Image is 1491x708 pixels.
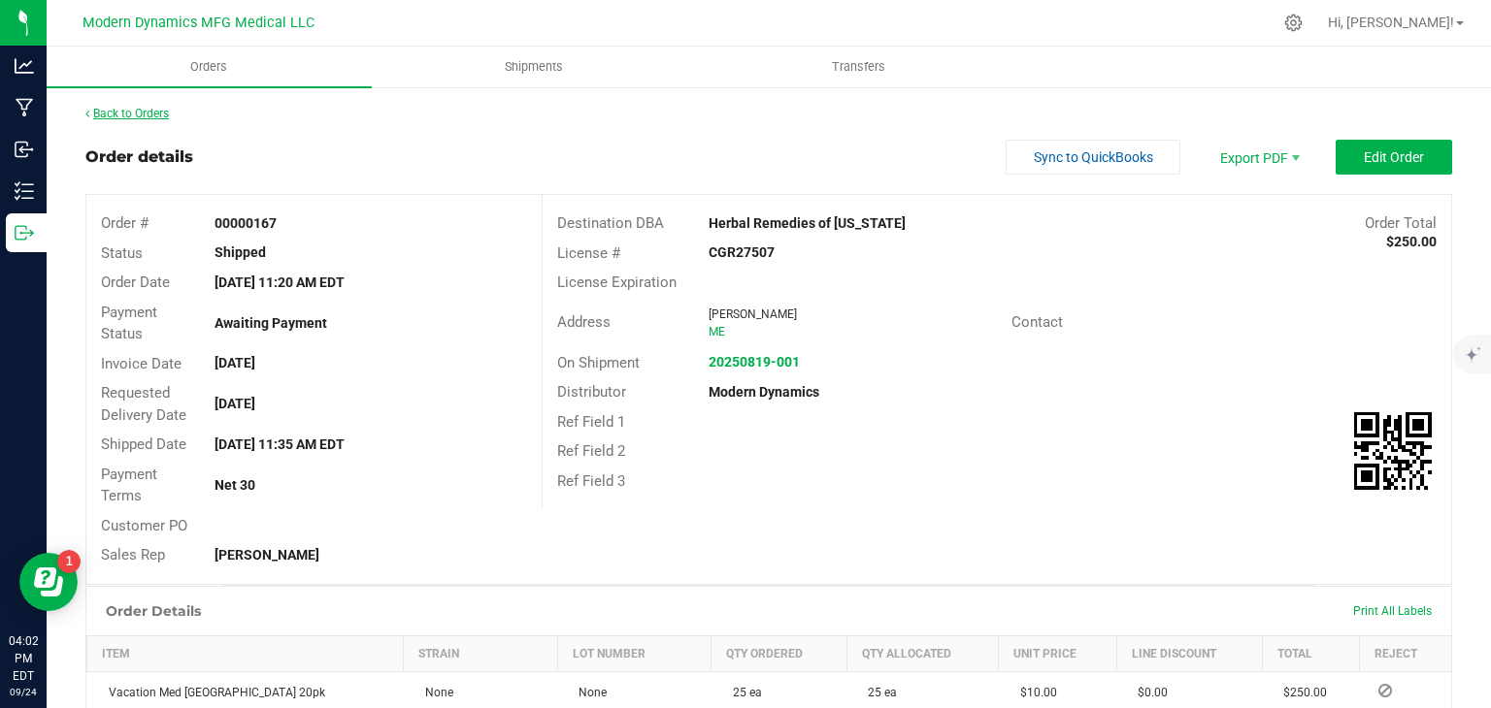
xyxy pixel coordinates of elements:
a: Back to Orders [85,107,169,120]
span: Sync to QuickBooks [1034,149,1153,165]
div: Order details [85,145,193,169]
img: Scan me! [1354,412,1432,490]
span: Sales Rep [101,546,165,563]
strong: [DATE] 11:20 AM EDT [215,274,345,290]
p: 09/24 [9,685,38,699]
strong: $250.00 [1386,234,1437,249]
th: Qty Allocated [846,635,998,671]
th: Strain [404,635,558,671]
span: Reject Inventory [1371,685,1400,696]
span: Transfers [806,58,911,76]
th: Total [1262,635,1359,671]
strong: Modern Dynamics [709,384,819,400]
span: Status [101,244,143,262]
th: Unit Price [999,635,1117,671]
strong: Herbal Remedies of [US_STATE] [709,215,906,231]
strong: [DATE] [215,396,255,411]
span: License # [557,244,620,262]
inline-svg: Inbound [15,140,34,159]
inline-svg: Analytics [15,56,34,76]
span: Edit Order [1364,149,1424,165]
th: Reject [1359,635,1451,671]
span: Customer PO [101,517,187,534]
button: Edit Order [1336,140,1452,175]
button: Sync to QuickBooks [1006,140,1180,175]
strong: [PERSON_NAME] [215,547,319,563]
span: ME [709,325,725,338]
strong: [DATE] 11:35 AM EDT [215,436,345,452]
a: Shipments [372,47,697,87]
span: $10.00 [1011,686,1057,699]
th: Qty Ordered [712,635,847,671]
span: On Shipment [557,354,640,371]
span: Contact [1011,313,1063,331]
span: Shipments [479,58,589,76]
span: $250.00 [1274,686,1327,699]
inline-svg: Inventory [15,181,34,201]
span: Order Total [1365,214,1437,232]
div: Manage settings [1281,14,1306,32]
strong: Shipped [215,244,266,260]
a: 20250819-001 [709,354,800,370]
span: None [415,686,453,699]
span: Invoice Date [101,355,182,372]
span: Hi, [PERSON_NAME]! [1328,15,1454,30]
li: Export PDF [1200,140,1316,175]
strong: Awaiting Payment [215,315,327,331]
h1: Order Details [106,603,201,619]
span: Modern Dynamics MFG Medical LLC [83,15,315,31]
inline-svg: Manufacturing [15,98,34,117]
span: Requested Delivery Date [101,384,186,424]
span: Ref Field 1 [557,413,625,431]
span: Vacation Med [GEOGRAPHIC_DATA] 20pk [99,686,325,699]
span: Ref Field 2 [557,442,625,460]
th: Lot Number [557,635,712,671]
inline-svg: Outbound [15,223,34,242]
qrcode: 00000167 [1354,412,1432,490]
p: 04:02 PM EDT [9,632,38,685]
th: Line Discount [1116,635,1262,671]
strong: CGR27507 [709,244,775,260]
span: Address [557,313,611,331]
strong: 00000167 [215,215,277,231]
span: License Expiration [557,274,677,291]
span: Ref Field 3 [557,472,625,490]
span: Order # [101,214,149,232]
span: None [569,686,607,699]
span: Payment Status [101,304,157,343]
span: 25 ea [858,686,897,699]
span: [PERSON_NAME] [709,307,797,321]
strong: Net 30 [215,477,255,493]
span: Payment Terms [101,466,157,505]
span: Order Date [101,274,170,291]
span: 25 ea [723,686,762,699]
span: Shipped Date [101,435,186,453]
span: Destination DBA [557,214,664,232]
iframe: Resource center [19,553,78,611]
span: Distributor [557,383,626,401]
strong: [DATE] [215,355,255,370]
span: $0.00 [1128,686,1168,699]
span: Print All Labels [1353,604,1432,618]
th: Item [87,635,404,671]
iframe: Resource center unread badge [57,550,81,573]
span: Orders [164,58,253,76]
a: Transfers [697,47,1022,87]
a: Orders [47,47,372,87]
